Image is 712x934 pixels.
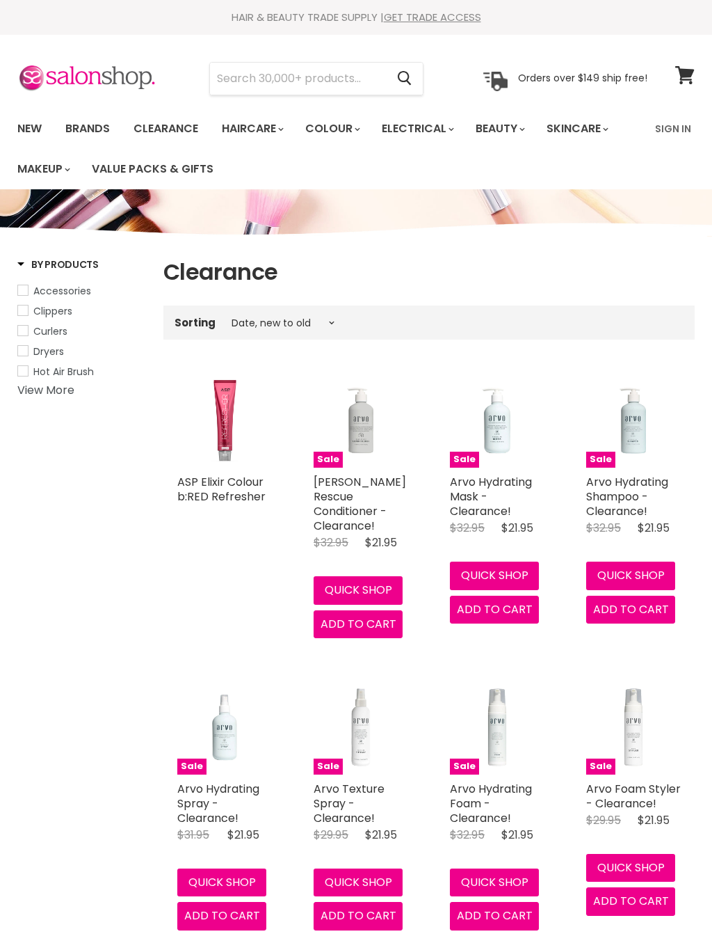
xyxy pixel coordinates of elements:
[314,902,403,930] button: Add to cart
[638,812,670,828] span: $21.95
[593,601,669,617] span: Add to cart
[450,902,539,930] button: Add to cart
[314,373,408,468] a: Arvo Bond Rescue Conditioner - Clearance! Sale
[586,562,675,589] button: Quick shop
[314,474,406,534] a: [PERSON_NAME] Rescue Conditioner - Clearance!
[314,535,348,551] span: $32.95
[450,373,544,468] a: Arvo Hydrating Mask - Clearance! Sale
[177,680,272,775] img: Arvo Hydrating Spray - Clearance!
[177,902,266,930] button: Add to cart
[177,869,266,896] button: Quick shop
[314,452,343,468] span: Sale
[450,827,485,843] span: $32.95
[365,535,397,551] span: $21.95
[518,72,647,84] p: Orders over $149 ship free!
[314,781,385,826] a: Arvo Texture Spray - Clearance!
[586,812,621,828] span: $29.95
[501,827,533,843] span: $21.95
[177,781,259,826] a: Arvo Hydrating Spray - Clearance!
[586,520,621,536] span: $32.95
[123,114,209,143] a: Clearance
[536,114,617,143] a: Skincare
[17,303,146,319] a: Clippers
[586,452,615,468] span: Sale
[7,155,79,184] a: Makeup
[586,781,681,812] a: Arvo Foam Styler - Clearance!
[314,680,408,775] a: Arvo Texture Spray - Clearance! Sale
[450,596,539,624] button: Add to cart
[450,781,532,826] a: Arvo Hydrating Foam - Clearance!
[295,114,369,143] a: Colour
[55,114,120,143] a: Brands
[450,562,539,589] button: Quick shop
[365,827,397,843] span: $21.95
[175,317,216,329] label: Sorting
[17,344,146,359] a: Dryers
[81,155,224,184] a: Value Packs & Gifts
[211,114,292,143] a: Haircare
[450,869,539,896] button: Quick shop
[314,827,348,843] span: $29.95
[501,520,533,536] span: $21.95
[184,908,260,924] span: Add to cart
[33,304,72,318] span: Clippers
[314,576,403,604] button: Quick shop
[177,680,272,775] a: Arvo Hydrating Spray - Clearance! Sale
[586,596,675,624] button: Add to cart
[638,520,670,536] span: $21.95
[450,520,485,536] span: $32.95
[17,382,74,398] a: View More
[457,908,533,924] span: Add to cart
[227,827,259,843] span: $21.95
[314,680,408,775] img: Arvo Texture Spray - Clearance!
[450,680,544,775] a: Arvo Hydrating Foam - Clearance! Sale
[450,373,544,468] img: Arvo Hydrating Mask - Clearance!
[17,283,146,299] a: Accessories
[210,63,386,95] input: Search
[33,284,91,298] span: Accessories
[7,114,52,143] a: New
[33,345,64,358] span: Dryers
[314,759,343,775] span: Sale
[586,373,681,468] a: Arvo Hydrating Shampoo - Clearance! Sale
[33,365,94,379] span: Hot Air Brush
[321,908,396,924] span: Add to cart
[7,109,647,189] ul: Main menu
[177,373,272,468] img: ASP Elixir Colour b:RED Refresher
[457,601,533,617] span: Add to cart
[450,452,479,468] span: Sale
[17,364,146,379] a: Hot Air Brush
[450,680,544,775] img: Arvo Hydrating Foam - Clearance!
[586,759,615,775] span: Sale
[593,893,669,909] span: Add to cart
[586,373,681,468] img: Arvo Hydrating Shampoo - Clearance!
[17,324,146,339] a: Curlers
[177,759,207,775] span: Sale
[586,474,668,519] a: Arvo Hydrating Shampoo - Clearance!
[450,474,532,519] a: Arvo Hydrating Mask - Clearance!
[314,869,403,896] button: Quick shop
[163,258,695,287] h1: Clearance
[647,114,699,143] a: Sign In
[33,324,67,338] span: Curlers
[17,258,99,271] h3: By Products
[321,616,396,632] span: Add to cart
[586,680,681,775] a: Arvo Foam Styler - Clearance! Sale
[371,114,462,143] a: Electrical
[314,373,408,468] img: Arvo Bond Rescue Conditioner - Clearance!
[209,62,423,95] form: Product
[465,114,533,143] a: Beauty
[314,610,403,638] button: Add to cart
[384,10,481,24] a: GET TRADE ACCESS
[586,854,675,882] button: Quick shop
[386,63,423,95] button: Search
[586,680,681,775] img: Arvo Foam Styler - Clearance!
[450,759,479,775] span: Sale
[177,474,266,505] a: ASP Elixir Colour b:RED Refresher
[586,887,675,915] button: Add to cart
[177,827,209,843] span: $31.95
